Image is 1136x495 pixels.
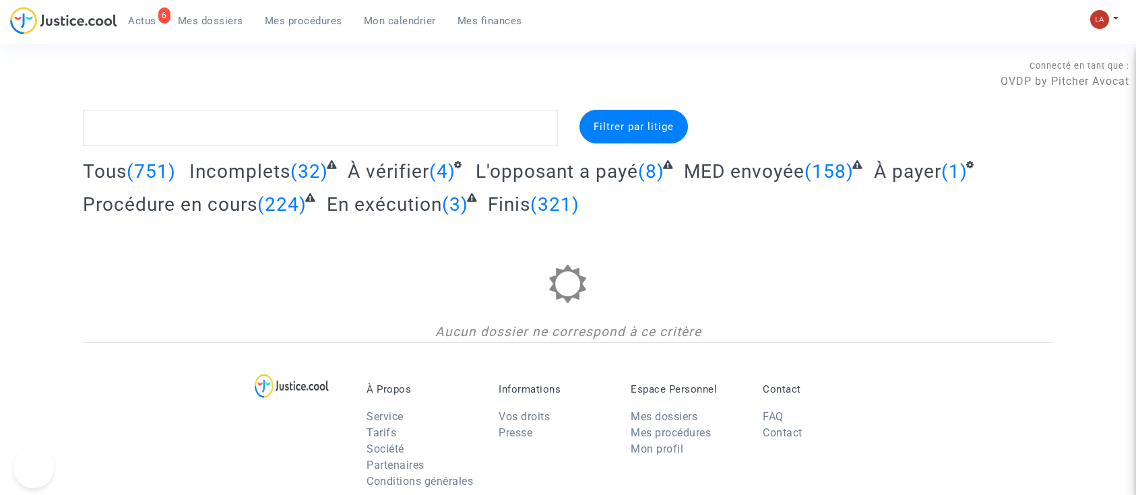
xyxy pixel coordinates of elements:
span: Procédure en cours [83,193,257,216]
a: Mon calendrier [353,11,447,31]
span: Mes procédures [265,15,342,27]
a: Presse [499,426,532,439]
span: MED envoyée [684,160,804,183]
a: Vos droits [499,410,550,423]
p: Contact [763,383,875,395]
p: À Propos [367,383,478,395]
span: (3) [442,193,468,216]
span: (32) [290,160,328,183]
a: FAQ [763,410,784,423]
span: L'opposant a payé [476,160,638,183]
span: Filtrer par litige [594,121,674,133]
a: Conditions générales [367,475,473,488]
span: Mon calendrier [364,15,436,27]
p: Espace Personnel [631,383,743,395]
span: À payer [874,160,941,183]
a: Société [367,442,404,455]
a: 6Actus [117,11,167,31]
span: Actus [128,15,156,27]
span: En exécution [327,193,442,216]
span: Finis [488,193,530,216]
a: Partenaires [367,459,424,471]
span: (1) [941,160,968,183]
span: (158) [804,160,854,183]
span: Incomplets [189,160,290,183]
span: (8) [638,160,664,183]
span: Mes finances [457,15,522,27]
span: (751) [127,160,176,183]
img: 3f9b7d9779f7b0ffc2b90d026f0682a9 [1090,10,1109,29]
a: Tarifs [367,426,396,439]
a: Mes dossiers [167,11,254,31]
a: Mon profil [631,442,683,455]
span: Tous [83,160,127,183]
img: logo-lg.svg [255,374,329,398]
a: Service [367,410,404,423]
div: Aucun dossier ne correspond à ce critère [83,323,1053,342]
a: Mes procédures [254,11,353,31]
span: À vérifier [348,160,429,183]
a: Mes procédures [631,426,711,439]
img: jc-logo.svg [10,7,117,34]
span: (4) [429,160,455,183]
a: Mes dossiers [631,410,697,423]
span: (224) [257,193,307,216]
div: 6 [158,7,170,24]
span: (321) [530,193,579,216]
a: Mes finances [447,11,533,31]
span: Connecté en tant que : [1030,61,1129,71]
a: Contact [763,426,802,439]
span: Mes dossiers [178,15,243,27]
iframe: Help Scout Beacon - Open [13,448,54,488]
p: Informations [499,383,610,395]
